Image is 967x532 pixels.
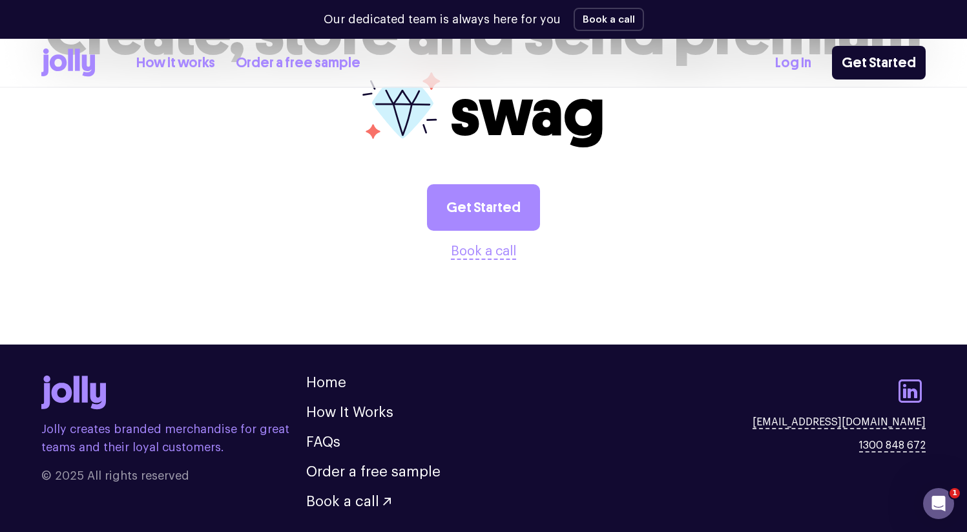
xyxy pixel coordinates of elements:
a: How It Works [306,405,393,420]
a: FAQs [306,435,340,449]
a: Get Started [832,46,926,80]
button: Book a call [451,241,516,262]
button: Book a call [306,495,391,509]
span: 1 [950,488,960,498]
a: Get Started [427,184,540,231]
span: © 2025 All rights reserved [41,467,306,485]
a: Log In [775,52,811,74]
a: Home [306,376,346,390]
a: [EMAIL_ADDRESS][DOMAIN_NAME] [753,414,926,430]
span: swag [450,74,605,152]
p: Jolly creates branded merchandise for great teams and their loyal customers. [41,420,306,456]
a: Order a free sample [236,52,360,74]
button: Book a call [574,8,644,31]
a: How it works [136,52,215,74]
iframe: Intercom live chat [923,488,954,519]
p: Our dedicated team is always here for you [324,11,561,28]
a: Order a free sample [306,465,441,479]
span: Book a call [306,495,379,509]
a: 1300 848 672 [859,438,926,453]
